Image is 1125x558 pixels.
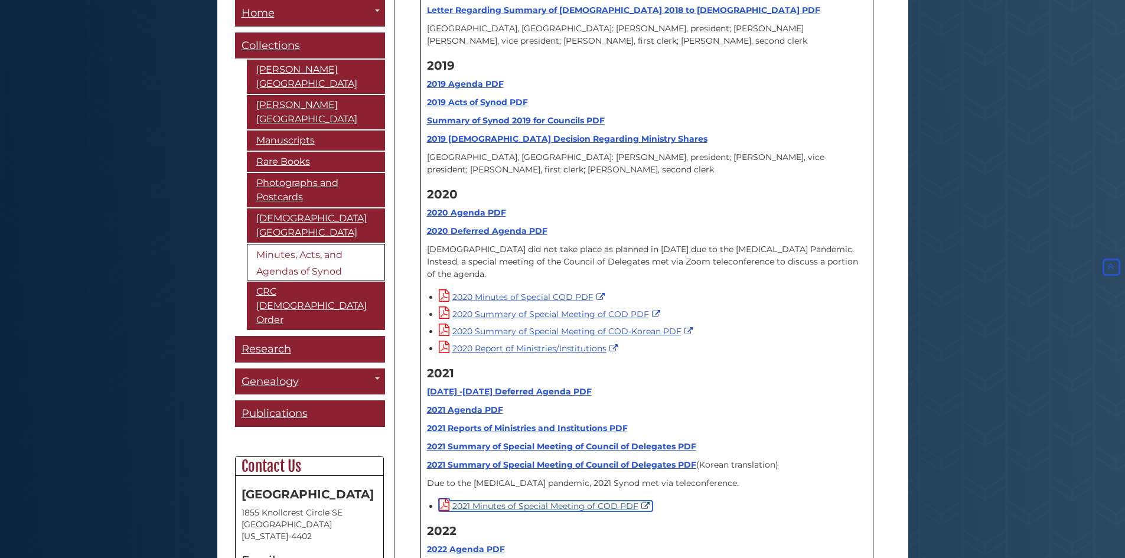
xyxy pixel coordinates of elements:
[427,226,547,236] a: 2020 Deferred Agenda PDF
[427,115,605,126] a: Summary of Synod 2019 for Councils PDF
[427,151,867,176] p: [GEOGRAPHIC_DATA], [GEOGRAPHIC_DATA]: [PERSON_NAME], president; [PERSON_NAME], vice president; [P...
[427,366,454,380] strong: 2021
[427,97,528,107] a: 2019 Acts of Synod PDF
[242,342,291,355] span: Research
[427,386,592,397] a: [DATE] -[DATE] Deferred Agenda PDF
[242,487,374,501] strong: [GEOGRAPHIC_DATA]
[242,507,377,542] address: 1855 Knollcrest Circle SE [GEOGRAPHIC_DATA][US_STATE]-4402
[247,208,385,243] a: [DEMOGRAPHIC_DATA][GEOGRAPHIC_DATA]
[242,39,300,52] span: Collections
[247,244,385,280] a: Minutes, Acts, and Agendas of Synod
[235,368,385,395] a: Genealogy
[439,326,696,337] a: 2020 Summary of Special Meeting of COD-Korean PDF
[427,58,455,73] strong: 2019
[427,459,867,471] p: (Korean translation)
[427,477,867,490] p: Due to the [MEDICAL_DATA] pandemic, 2021 Synod met via teleconference.
[235,336,385,363] a: Research
[235,32,385,59] a: Collections
[242,407,308,420] span: Publications
[439,501,653,511] a: 2021 Minutes of Special Meeting of COD PDF
[247,60,385,94] a: [PERSON_NAME][GEOGRAPHIC_DATA]
[439,292,608,302] a: 2020 Minutes of Special COD PDF
[235,400,385,427] a: Publications
[427,459,696,470] a: 2021 Summary of Special Meeting of Council of Delegates PDF
[1100,262,1122,273] a: Back to Top
[427,22,867,47] p: [GEOGRAPHIC_DATA], [GEOGRAPHIC_DATA]: [PERSON_NAME], president; [PERSON_NAME] [PERSON_NAME], vice...
[247,152,385,172] a: Rare Books
[427,544,505,554] a: 2022 Agenda PDF
[236,457,383,476] h2: Contact Us
[439,309,663,319] a: 2020 Summary of Special Meeting of COD PDF
[247,130,385,151] a: Manuscripts
[427,243,867,280] p: [DEMOGRAPHIC_DATA] did not take place as planned in [DATE] due to the [MEDICAL_DATA] Pandemic. In...
[247,95,385,129] a: [PERSON_NAME][GEOGRAPHIC_DATA]
[439,343,621,354] a: 2020 Report of Ministries/Institutions
[427,5,820,15] a: Letter Regarding Summary of [DEMOGRAPHIC_DATA] 2018 to [DEMOGRAPHIC_DATA] PDF
[427,187,458,201] strong: 2020
[247,282,385,330] a: CRC [DEMOGRAPHIC_DATA] Order
[427,133,707,144] a: 2019 [DEMOGRAPHIC_DATA] Decision Regarding Ministry Shares
[242,6,275,19] span: Home
[242,375,299,388] span: Genealogy
[427,524,456,538] strong: 2022
[427,423,628,433] a: 2021 Reports of Ministries and Institutions PDF
[247,173,385,207] a: Photographs and Postcards
[427,404,503,415] a: 2021 Agenda PDF
[427,79,504,89] a: 2019 Agenda PDF
[427,441,696,452] a: 2021 Summary of Special Meeting of Council of Delegates PDF
[427,207,506,218] a: 2020 Agenda PDF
